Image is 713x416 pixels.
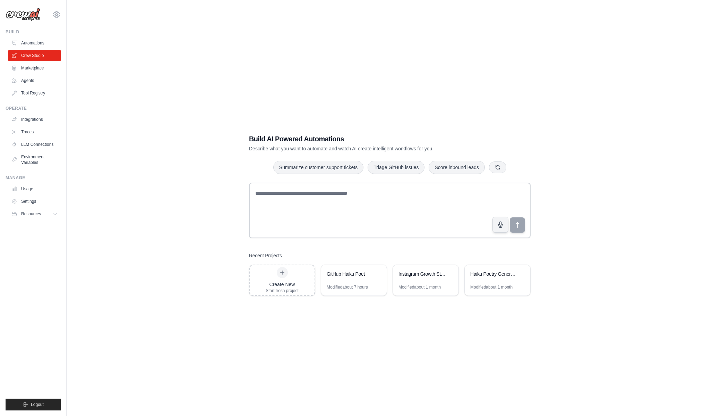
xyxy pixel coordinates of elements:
[266,281,299,288] div: Create New
[470,271,518,277] div: Haiku Poetry Generator
[249,252,282,259] h3: Recent Projects
[6,106,61,111] div: Operate
[249,145,482,152] p: Describe what you want to automate and watch AI create intelligent workflows for you
[8,38,61,49] a: Automations
[21,211,41,217] span: Resources
[8,75,61,86] a: Agents
[6,399,61,410] button: Logout
[249,134,482,144] h1: Build AI Powered Automations
[6,8,40,21] img: Logo
[470,284,513,290] div: Modified about 1 month
[368,161,424,174] button: Triage GitHub issues
[31,402,44,407] span: Logout
[492,217,508,233] button: Click to speak your automation idea
[8,208,61,219] button: Resources
[8,196,61,207] a: Settings
[8,63,61,74] a: Marketplace
[273,161,363,174] button: Summarize customer support tickets
[398,284,441,290] div: Modified about 1 month
[429,161,485,174] button: Score inbound leads
[6,29,61,35] div: Build
[8,139,61,150] a: LLM Connections
[489,161,506,173] button: Get new suggestions
[8,88,61,99] a: Tool Registry
[8,114,61,125] a: Integrations
[398,271,446,277] div: Instagram Growth Strategy Suite
[8,126,61,138] a: Traces
[327,271,374,277] div: GitHub Haiku Poet
[8,151,61,168] a: Environment Variables
[6,175,61,181] div: Manage
[266,288,299,293] div: Start fresh project
[8,50,61,61] a: Crew Studio
[8,183,61,194] a: Usage
[327,284,368,290] div: Modified about 7 hours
